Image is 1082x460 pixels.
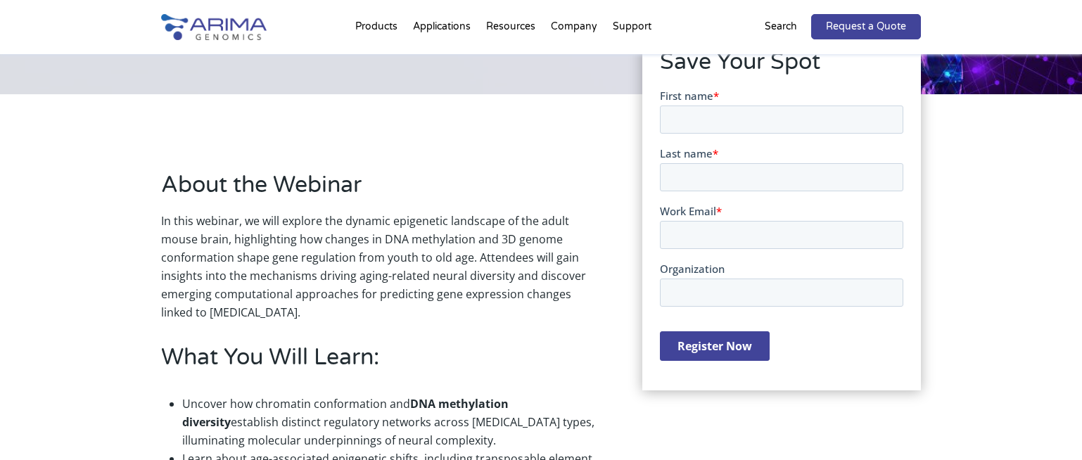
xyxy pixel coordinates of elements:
[811,14,921,39] a: Request a Quote
[660,89,903,373] iframe: Form 1
[161,14,267,40] img: Arima-Genomics-logo
[161,342,600,384] h2: What You Will Learn:
[660,46,903,89] h2: Save Your Spot
[161,170,600,212] h2: About the Webinar
[765,18,797,36] p: Search
[182,395,600,449] li: Uncover how chromatin conformation and establish distinct regulatory networks across [MEDICAL_DAT...
[161,212,600,321] p: In this webinar, we will explore the dynamic epigenetic landscape of the adult mouse brain, highl...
